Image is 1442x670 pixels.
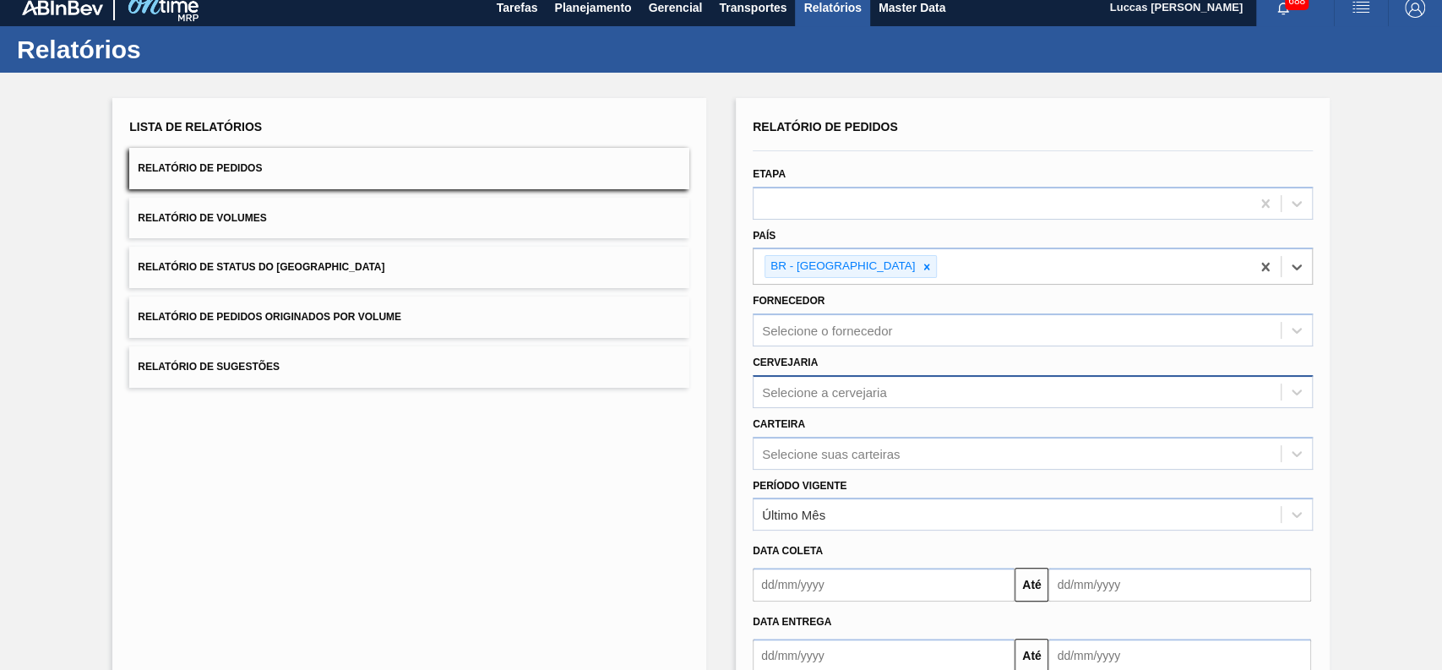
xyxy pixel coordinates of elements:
button: Relatório de Pedidos [129,148,689,189]
label: Período Vigente [753,480,846,492]
label: Etapa [753,168,786,180]
span: Relatório de Pedidos Originados por Volume [138,311,401,323]
span: Relatório de Status do [GEOGRAPHIC_DATA] [138,261,384,273]
span: Relatório de Pedidos [753,120,898,133]
input: dd/mm/yyyy [1048,568,1310,602]
input: dd/mm/yyyy [753,568,1015,602]
label: Fornecedor [753,295,824,307]
label: País [753,230,775,242]
span: Lista de Relatórios [129,120,262,133]
span: Data coleta [753,545,823,557]
button: Relatório de Pedidos Originados por Volume [129,297,689,338]
div: Selecione suas carteiras [762,446,900,460]
button: Relatório de Sugestões [129,346,689,388]
h1: Relatórios [17,40,317,59]
button: Relatório de Volumes [129,198,689,239]
button: Relatório de Status do [GEOGRAPHIC_DATA] [129,247,689,288]
div: Selecione o fornecedor [762,324,892,338]
label: Carteira [753,418,805,430]
div: Último Mês [762,508,825,522]
span: Data entrega [753,616,831,628]
span: Relatório de Pedidos [138,162,262,174]
div: BR - [GEOGRAPHIC_DATA] [765,256,917,277]
div: Selecione a cervejaria [762,384,887,399]
span: Relatório de Sugestões [138,361,280,373]
span: Relatório de Volumes [138,212,266,224]
label: Cervejaria [753,357,818,368]
button: Até [1015,568,1048,602]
